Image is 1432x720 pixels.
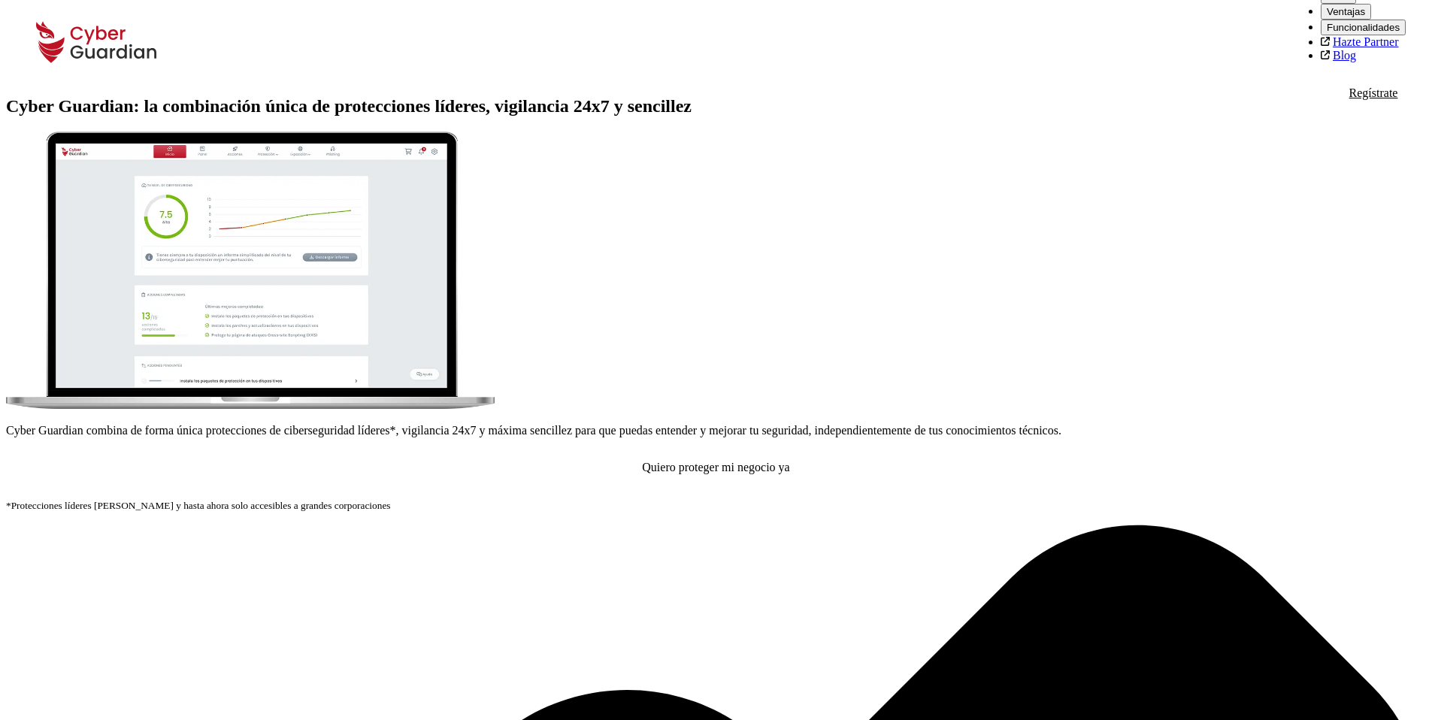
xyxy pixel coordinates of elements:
[6,96,1426,116] h1: Cyber Guardian: la combinación única de protecciones líderes, vigilancia 24x7 y sencillez
[6,132,495,409] img: cyberguardian-home
[6,424,1426,437] p: Cyber Guardian combina de forma única protecciones de ciberseguridad líderes*, vigilancia 24x7 y ...
[6,449,1426,486] button: Quiero proteger mi negocio ya
[1333,35,1399,48] a: Hazte Partner
[1321,20,1406,35] button: Funcionalidades
[1321,4,1371,20] button: Ventajas
[1333,49,1356,62] a: Blog
[6,500,391,511] small: *Protecciones líderes [PERSON_NAME] y hasta ahora solo accesibles a grandes corporaciones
